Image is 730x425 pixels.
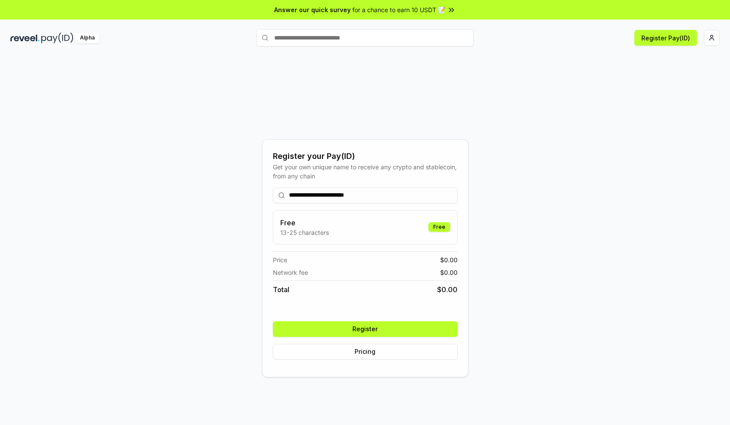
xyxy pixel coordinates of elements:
button: Pricing [273,344,458,359]
span: Total [273,284,289,295]
button: Register Pay(ID) [634,30,697,46]
p: 13-25 characters [280,228,329,237]
span: $ 0.00 [437,284,458,295]
img: reveel_dark [10,33,40,43]
span: for a chance to earn 10 USDT 📝 [352,5,445,14]
div: Alpha [75,33,100,43]
div: Get your own unique name to receive any crypto and stablecoin, from any chain [273,162,458,181]
span: Network fee [273,268,308,277]
span: $ 0.00 [440,255,458,264]
span: Price [273,255,287,264]
span: $ 0.00 [440,268,458,277]
img: pay_id [41,33,73,43]
h3: Free [280,217,329,228]
div: Register your Pay(ID) [273,150,458,162]
span: Answer our quick survey [274,5,351,14]
div: Free [428,222,450,232]
button: Register [273,321,458,337]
